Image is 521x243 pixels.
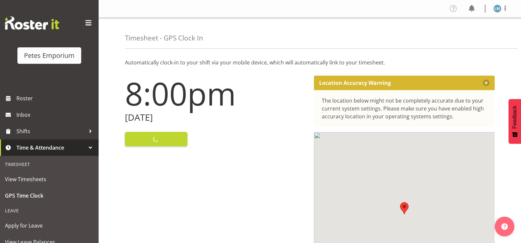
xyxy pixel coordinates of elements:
h4: Timesheet - GPS Clock In [125,34,203,42]
a: GPS Time Clock [2,187,97,204]
button: Close message [483,80,489,86]
div: Timesheet [2,158,97,171]
img: lianne-morete5410.jpg [493,5,501,12]
span: Feedback [512,106,518,129]
a: View Timesheets [2,171,97,187]
a: Apply for Leave [2,217,97,234]
span: Inbox [16,110,95,120]
div: Petes Emporium [24,51,75,61]
button: Feedback - Show survey [509,99,521,144]
h1: 8:00pm [125,76,306,111]
h2: [DATE] [125,112,306,123]
p: Location Accuracy Warning [319,80,391,86]
div: Leave [2,204,97,217]
p: Automatically clock-in to your shift via your mobile device, which will automatically link to you... [125,59,495,66]
span: GPS Time Clock [5,191,94,201]
img: help-xxl-2.png [501,223,508,230]
span: Apply for Leave [5,221,94,231]
div: The location below might not be completely accurate due to your current system settings. Please m... [322,97,487,120]
span: Time & Attendance [16,143,85,153]
img: Rosterit website logo [5,16,59,30]
span: Roster [16,93,95,103]
span: View Timesheets [5,174,94,184]
span: Shifts [16,126,85,136]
